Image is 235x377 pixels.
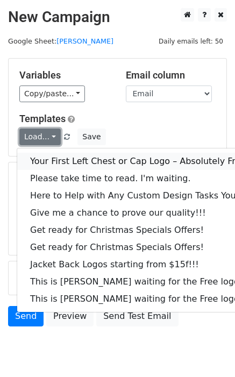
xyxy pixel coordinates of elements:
[46,306,94,326] a: Preview
[155,37,227,45] a: Daily emails left: 50
[19,86,85,102] a: Copy/paste...
[19,113,66,124] a: Templates
[181,325,235,377] iframe: Chat Widget
[19,129,61,145] a: Load...
[126,69,216,81] h5: Email column
[8,8,227,26] h2: New Campaign
[96,306,178,326] a: Send Test Email
[56,37,113,45] a: [PERSON_NAME]
[77,129,105,145] button: Save
[8,306,44,326] a: Send
[19,69,110,81] h5: Variables
[155,35,227,47] span: Daily emails left: 50
[8,37,113,45] small: Google Sheet:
